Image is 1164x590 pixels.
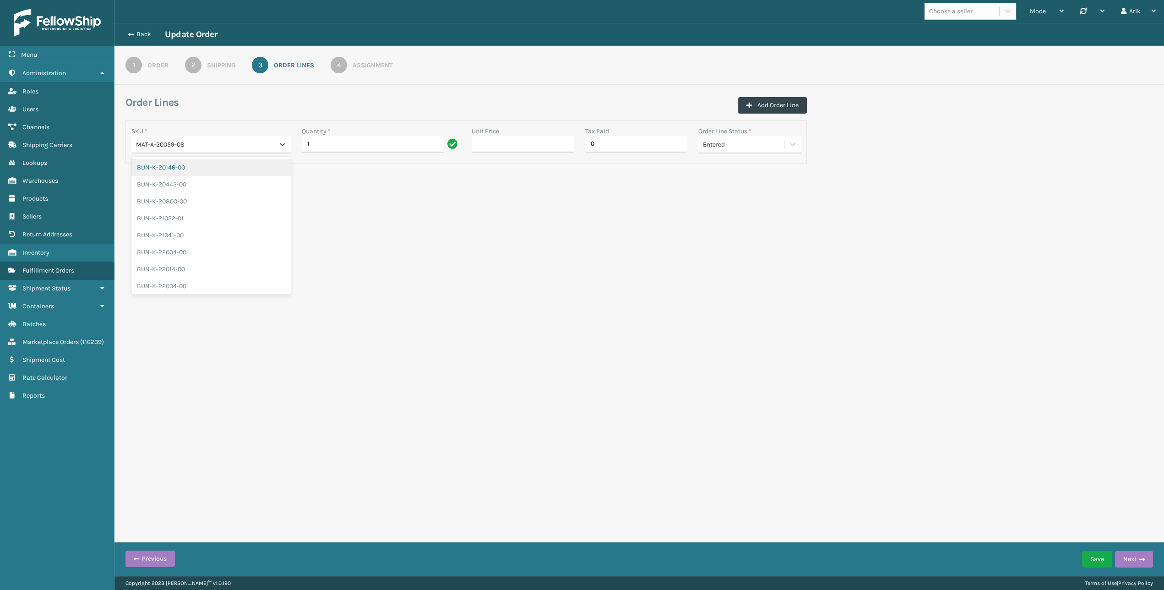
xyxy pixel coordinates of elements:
span: Fulfillment Orders [22,267,74,274]
div: 1 [125,57,142,73]
div: BUN-K-21341-00 [131,227,291,244]
div: 2 [185,57,201,73]
span: Roles [22,87,38,95]
span: Marketplace Orders [22,338,79,346]
span: Reports [22,392,45,399]
img: logo [14,9,101,37]
span: Rate Calculator [22,374,67,382]
span: Containers [22,302,54,310]
a: Privacy Policy [1118,580,1153,586]
div: BUN-K-21022-01 [131,210,291,227]
div: Choose a seller [929,6,973,16]
label: Quantity [302,126,331,136]
span: Warehouses [22,177,58,185]
span: ( 116239 ) [80,338,104,346]
span: Shipment Status [22,284,71,292]
a: Terms of Use [1085,580,1117,586]
div: Shipping [207,60,235,70]
div: BUN-K-20442-00 [131,176,291,193]
h3: Update Order [165,29,217,40]
div: Order [147,60,169,70]
span: Inventory [22,249,49,257]
div: Assignment [353,60,392,70]
button: Back [123,30,165,38]
span: Users [22,105,38,113]
label: SKU [131,126,147,136]
p: Copyright 2023 [PERSON_NAME]™ v 1.0.190 [125,576,231,590]
button: Save [1082,551,1112,568]
span: Lookups [22,159,47,167]
span: Shipment Cost [22,356,65,364]
div: MAT-A-20059-08 [136,140,275,149]
div: BUN-K-22014-00 [131,261,291,278]
button: Add Order Line [738,97,807,114]
label: Tax Paid [585,126,609,136]
span: Products [22,195,48,202]
span: Batches [22,320,46,328]
div: BUN-K-22004-00 [131,244,291,261]
span: Sellers [22,213,42,220]
span: Mode [1030,7,1046,15]
div: Entered [703,140,785,149]
button: Previous [125,551,175,567]
span: Channels [22,123,49,131]
div: BUN-K-20146-00 [131,159,291,176]
span: Return Addresses [22,230,72,238]
button: Next [1115,551,1153,568]
span: Shipping Carriers [22,141,72,149]
div: Order Lines [274,60,314,70]
div: BUN-K-22034-00 [131,278,291,295]
label: Order Line Status [698,126,751,136]
h3: Order Lines [125,96,179,109]
span: Administration [22,69,66,77]
div: 3 [252,57,268,73]
div: 4 [331,57,347,73]
div: BUN-K-20800-00 [131,193,291,210]
label: Unit Price [472,126,499,136]
div: | [1085,576,1153,590]
span: Menu [21,51,37,59]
